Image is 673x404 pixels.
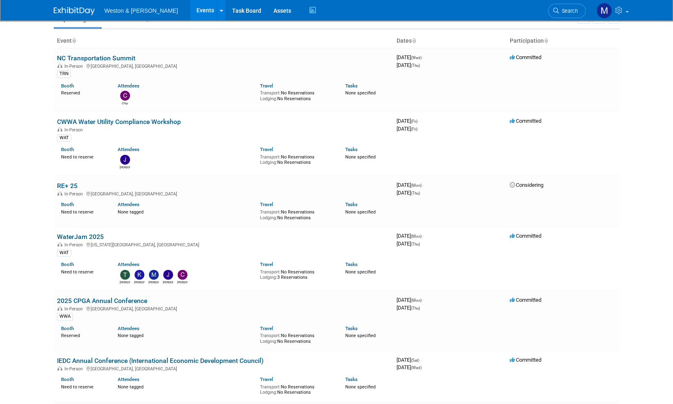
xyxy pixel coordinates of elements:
span: Committed [510,297,541,303]
a: Sort by Event Name [72,37,76,44]
a: Search [548,4,586,18]
span: Lodging: [260,275,277,280]
span: - [423,182,424,188]
div: Tony Zerilli [120,280,130,285]
span: Lodging: [260,96,277,101]
a: Travel [260,202,273,207]
span: In-Person [64,127,85,133]
img: John Jolls [120,155,130,165]
a: Travel [260,326,273,331]
a: CWWA Water Utility Compliance Workshop [57,118,181,126]
div: [GEOGRAPHIC_DATA], [GEOGRAPHIC_DATA] [57,365,390,372]
span: [DATE] [397,190,420,196]
span: In-Person [64,242,85,248]
img: In-Person Event [57,191,62,195]
span: (Sat) [411,358,419,363]
div: [US_STATE][GEOGRAPHIC_DATA], [GEOGRAPHIC_DATA] [57,241,390,248]
a: Booth [61,147,74,152]
div: WWA [57,313,73,320]
img: In-Person Event [57,306,62,310]
th: Dates [393,34,506,48]
div: WAT [57,249,71,257]
div: Need to reserve [61,208,106,215]
span: - [423,233,424,239]
div: Margaret McCarthy [148,280,159,285]
a: Travel [260,83,273,89]
span: None specified [345,209,376,215]
a: NC Transportation Summit [57,54,135,62]
a: Booth [61,326,74,331]
span: (Thu) [411,63,420,68]
img: In-Person Event [57,64,62,68]
a: Travel [260,262,273,267]
img: In-Person Event [57,366,62,370]
div: [GEOGRAPHIC_DATA], [GEOGRAPHIC_DATA] [57,305,390,312]
span: In-Person [64,306,85,312]
span: In-Person [64,64,85,69]
span: Search [559,8,578,14]
div: Chip Hutchens [120,101,130,106]
img: In-Person Event [57,127,62,131]
a: Booth [61,262,74,267]
span: [DATE] [397,305,420,311]
span: (Thu) [411,306,420,310]
span: Committed [510,233,541,239]
a: Sort by Start Date [412,37,416,44]
span: (Wed) [411,365,422,370]
div: No Reservations 3 Reservations [260,268,333,280]
img: Kevin MacKinnon [135,270,144,280]
span: [DATE] [397,364,422,370]
span: (Thu) [411,242,420,246]
div: Need to reserve [61,153,106,160]
div: Charles Gant [177,280,187,285]
div: None tagged [118,331,254,339]
span: Transport: [260,384,281,390]
span: Lodging: [260,215,277,220]
div: Need to reserve [61,268,106,275]
th: Event [54,34,393,48]
span: - [419,118,420,124]
span: Committed [510,357,541,363]
span: None specified [345,269,376,275]
span: None specified [345,154,376,160]
span: Transport: [260,90,281,96]
div: John Jolls [120,165,130,170]
span: [DATE] [397,118,420,124]
div: No Reservations No Reservations [260,153,333,165]
span: Transport: [260,154,281,160]
a: Tasks [345,147,358,152]
span: (Mon) [411,183,422,188]
span: (Mon) [411,298,422,303]
th: Participation [506,34,620,48]
img: Margaret McCarthy [149,270,159,280]
span: None specified [345,384,376,390]
span: Transport: [260,333,281,338]
div: No Reservations No Reservations [260,331,333,344]
img: Jason Gillespie [163,270,173,280]
div: TRN [57,70,71,78]
span: Committed [510,54,541,60]
span: - [420,357,422,363]
img: Charles Gant [178,270,187,280]
img: Chip Hutchens [120,91,130,101]
span: Lodging: [260,390,277,395]
span: Weston & [PERSON_NAME] [105,7,178,14]
span: (Mon) [411,234,422,239]
a: Booth [61,202,74,207]
img: Mary Ann Trujillo [596,3,612,18]
span: None specified [345,333,376,338]
span: Committed [510,118,541,124]
span: Lodging: [260,160,277,165]
a: IEDC Annual Conference (International Economic Development Council) [57,357,264,365]
div: Reserved [61,331,106,339]
span: [DATE] [397,357,422,363]
a: Attendees [118,376,139,382]
span: [DATE] [397,126,417,132]
a: Tasks [345,376,358,382]
a: Travel [260,147,273,152]
a: WaterJam 2025 [57,233,104,241]
div: [GEOGRAPHIC_DATA], [GEOGRAPHIC_DATA] [57,62,390,69]
span: None specified [345,90,376,96]
div: None tagged [118,383,254,390]
div: [GEOGRAPHIC_DATA], [GEOGRAPHIC_DATA] [57,190,390,197]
